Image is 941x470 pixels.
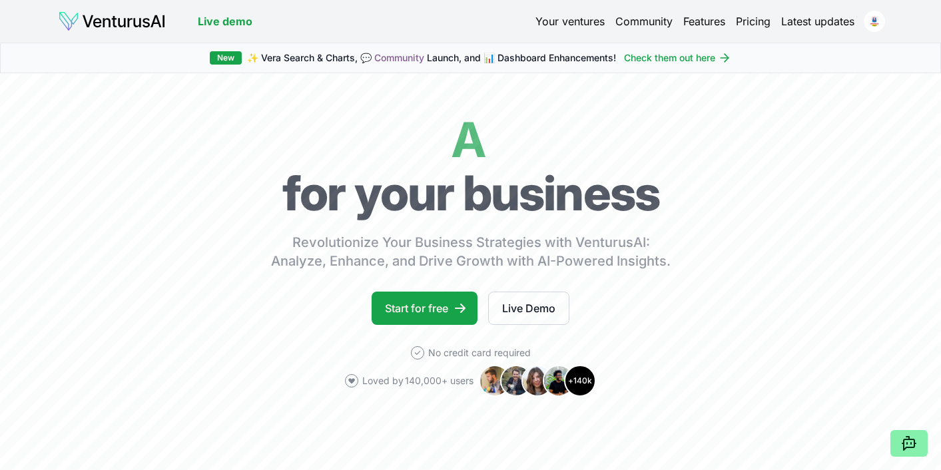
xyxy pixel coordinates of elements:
[864,11,885,32] img: ACg8ocIxQWDh478a_LcjXfe8U8uxyMGtlbGjZef4qUE79GtdBQZCCrCUJw=s96-c
[683,13,725,29] a: Features
[500,365,532,397] img: Avatar 2
[543,365,575,397] img: Avatar 4
[210,51,242,65] div: New
[374,52,424,63] a: Community
[736,13,771,29] a: Pricing
[198,13,252,29] a: Live demo
[479,365,511,397] img: Avatar 1
[247,51,616,65] span: ✨ Vera Search & Charts, 💬 Launch, and 📊 Dashboard Enhancements!
[372,292,477,325] a: Start for free
[615,13,673,29] a: Community
[781,13,854,29] a: Latest updates
[488,292,569,325] a: Live Demo
[624,51,731,65] a: Check them out here
[521,365,553,397] img: Avatar 3
[535,13,605,29] a: Your ventures
[58,11,166,32] img: logo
